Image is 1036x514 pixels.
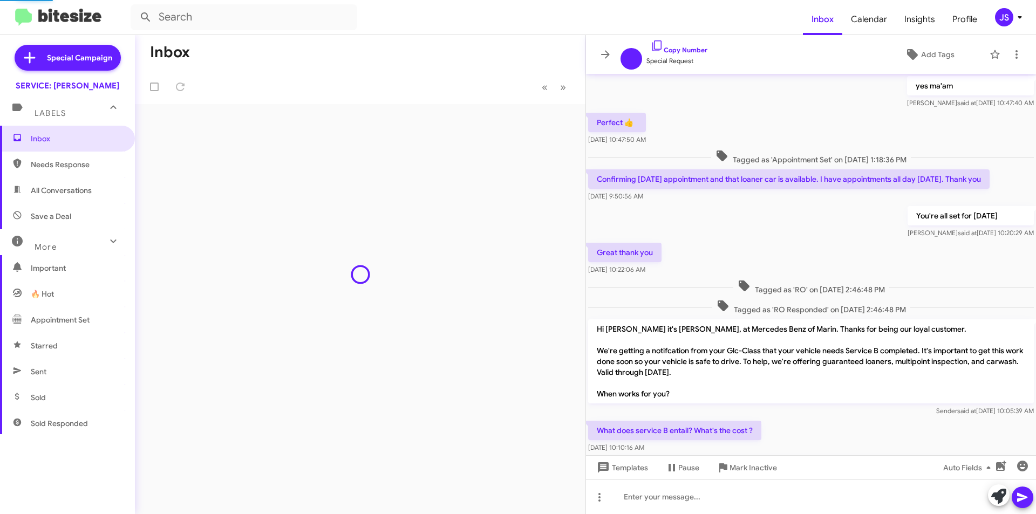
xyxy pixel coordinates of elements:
[586,458,657,477] button: Templates
[712,299,910,315] span: Tagged as 'RO Responded' on [DATE] 2:46:48 PM
[896,4,944,35] a: Insights
[657,458,708,477] button: Pause
[16,80,119,91] div: SERVICE: [PERSON_NAME]
[35,242,57,252] span: More
[588,443,644,451] span: [DATE] 10:10:16 AM
[31,392,46,403] span: Sold
[31,159,122,170] span: Needs Response
[907,76,1034,95] p: yes ma'am
[986,8,1024,26] button: JS
[588,243,662,262] p: Great thank you
[874,45,984,64] button: Add Tags
[31,340,58,351] span: Starred
[708,458,786,477] button: Mark Inactive
[588,319,1034,403] p: Hi [PERSON_NAME] it's [PERSON_NAME], at Mercedes Benz of Marin. Thanks for being our loyal custom...
[646,56,707,66] span: Special Request
[15,45,121,71] a: Special Campaign
[150,44,190,61] h1: Inbox
[588,421,761,440] p: What does service B entail? What's the cost ?
[678,458,699,477] span: Pause
[31,133,122,144] span: Inbox
[588,135,646,143] span: [DATE] 10:47:50 AM
[908,229,1034,237] span: [PERSON_NAME] [DATE] 10:20:29 AM
[536,76,572,98] nav: Page navigation example
[31,418,88,429] span: Sold Responded
[944,4,986,35] a: Profile
[711,149,911,165] span: Tagged as 'Appointment Set' on [DATE] 1:18:36 PM
[936,407,1034,415] span: Sender [DATE] 10:05:39 AM
[588,169,990,189] p: Confirming [DATE] appointment and that loaner car is available. I have appointments all day [DATE...
[542,80,548,94] span: «
[943,458,995,477] span: Auto Fields
[31,263,122,273] span: Important
[31,185,92,196] span: All Conversations
[588,192,643,200] span: [DATE] 9:50:56 AM
[535,76,554,98] button: Previous
[31,211,71,222] span: Save a Deal
[957,99,976,107] span: said at
[35,108,66,118] span: Labels
[31,289,54,299] span: 🔥 Hot
[31,366,46,377] span: Sent
[935,458,1004,477] button: Auto Fields
[131,4,357,30] input: Search
[554,76,572,98] button: Next
[733,279,889,295] span: Tagged as 'RO' on [DATE] 2:46:48 PM
[560,80,566,94] span: »
[588,113,646,132] p: Perfect 👍
[31,314,90,325] span: Appointment Set
[842,4,896,35] a: Calendar
[47,52,112,63] span: Special Campaign
[921,45,955,64] span: Add Tags
[588,265,645,273] span: [DATE] 10:22:06 AM
[651,46,707,54] a: Copy Number
[907,99,1034,107] span: [PERSON_NAME] [DATE] 10:47:40 AM
[995,8,1013,26] div: JS
[803,4,842,35] a: Inbox
[958,229,977,237] span: said at
[595,458,648,477] span: Templates
[957,407,976,415] span: said at
[730,458,777,477] span: Mark Inactive
[908,206,1034,225] p: You're all set for [DATE]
